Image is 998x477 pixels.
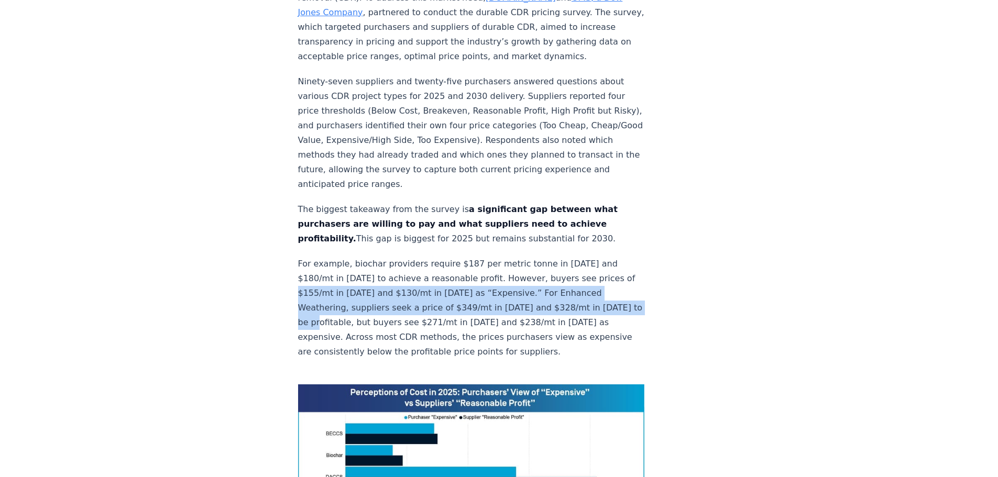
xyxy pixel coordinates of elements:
[298,202,645,246] p: The biggest takeaway from the survey is This gap is biggest for 2025 but remains substantial for ...
[298,204,618,243] strong: a significant gap between what purchasers are willing to pay and what suppliers need to achieve p...
[298,257,645,359] p: For example, biochar providers require $187 per metric tonne in [DATE] and $180/mt in [DATE] to a...
[298,74,645,192] p: Ninety-seven suppliers and twenty-five purchasers answered questions about various CDR project ty...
